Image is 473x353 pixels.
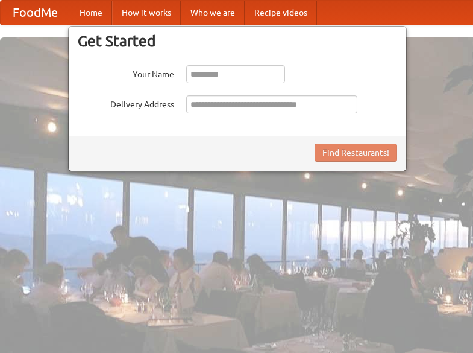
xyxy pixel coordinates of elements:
[70,1,112,25] a: Home
[78,32,397,50] h3: Get Started
[78,65,174,80] label: Your Name
[245,1,317,25] a: Recipe videos
[1,1,70,25] a: FoodMe
[112,1,181,25] a: How it works
[315,144,397,162] button: Find Restaurants!
[181,1,245,25] a: Who we are
[78,95,174,110] label: Delivery Address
